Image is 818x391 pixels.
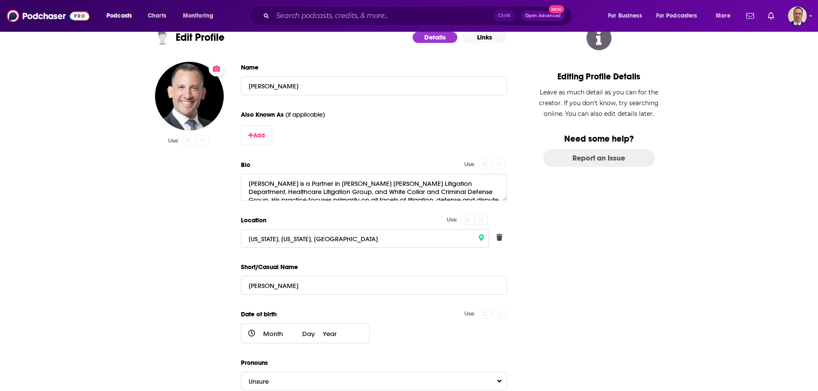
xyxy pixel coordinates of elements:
[447,216,457,223] div: Use:
[168,137,179,144] div: Use:
[241,372,507,390] button: Select Pronoun
[743,9,757,23] a: Show notifications dropdown
[155,62,224,130] img: Profile
[241,174,507,200] textarea: [PERSON_NAME] is a Partner in [PERSON_NAME] [PERSON_NAME] Litigation Department, Healthcare Litig...
[142,9,171,23] a: Charts
[249,377,286,385] span: Unsure
[241,109,325,120] span: Also Known As
[608,10,642,22] span: For Business
[462,32,507,43] button: Links
[413,32,457,43] button: Details
[241,125,272,145] button: Add
[100,9,143,23] button: open menu
[183,10,213,22] span: Monitoring
[564,133,634,144] h4: Need some help?
[148,10,166,22] span: Charts
[241,229,490,248] input: Location
[155,30,170,45] img: Christopher Zona
[273,9,494,23] input: Search podcasts, credits, & more...
[557,71,640,82] h4: Editing Profile Details
[7,8,89,24] img: Podchaser - Follow, Share and Rate Podcasts
[196,136,209,145] button: Please choose a Wikipedia page to use its undefined
[535,87,663,120] p: Leave as much detail as you can for the creator. If you don't know, try searching online. You can...
[241,62,258,73] span: Name
[286,111,325,118] span: (if applicable)
[241,261,298,273] span: Short/Casual Name
[494,10,514,21] span: Ctrl K
[257,6,580,26] div: Search podcasts, credits, & more...
[241,215,266,226] span: Location
[241,276,507,294] input: e.g. Christopher
[155,62,224,130] button: Change Photo
[155,30,225,45] button: Edit Profile
[241,357,268,368] span: Pronouns
[241,159,250,170] span: Bio
[493,160,505,170] button: Please choose a Wikipedia page to use its undefined
[241,229,507,248] div: Use:Location
[656,10,697,22] span: For Podcasters
[475,215,488,224] button: Please choose a Wikipedia page to use its undefined
[651,9,710,23] button: open menu
[602,9,653,23] button: open menu
[106,10,132,22] span: Podcasts
[177,9,225,23] button: open menu
[464,310,475,317] div: Use:
[788,6,807,25] button: Show profile menu
[788,6,807,25] img: User Profile
[521,11,565,21] button: Open AdvancedNew
[543,149,655,167] button: Report an Issue
[176,31,225,44] h1: Edit Profile
[464,161,475,167] div: Use:
[764,9,778,23] a: Show notifications dropdown
[710,9,741,23] button: open menu
[241,309,277,320] span: Date of birth
[788,6,807,25] span: Logged in as PercPodcast
[716,10,730,22] span: More
[525,14,561,18] span: Open Advanced
[493,309,505,318] button: Please choose a Wikipedia page to use its undefined
[241,248,507,390] button: Short/Casual NameDate of birthUse:PronounsSelect Pronoun
[549,5,564,13] span: New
